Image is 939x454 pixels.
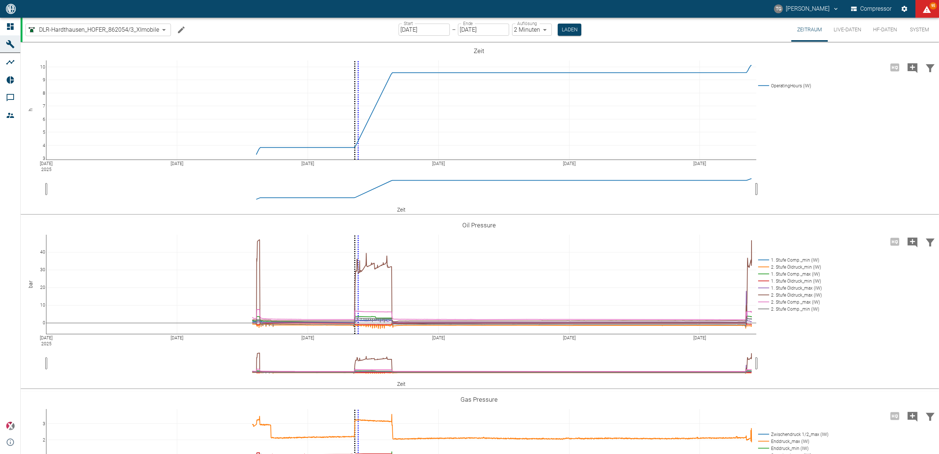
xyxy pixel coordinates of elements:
[886,412,904,419] span: Hohe Auflösung nur für Zeiträume von <3 Tagen verfügbar
[849,2,893,15] button: Compressor
[791,18,828,42] button: Zeitraum
[174,22,189,37] button: Machine bearbeiten
[828,18,867,42] button: Live-Daten
[558,24,581,36] button: Laden
[904,232,921,251] button: Kommentar hinzufügen
[773,2,840,15] button: thomas.gregoir@neuman-esser.com
[921,406,939,426] button: Daten filtern
[452,25,456,34] p: –
[399,24,450,36] input: DD.MM.YYYY
[517,20,537,27] label: Auflösung
[921,232,939,251] button: Daten filtern
[404,20,413,27] label: Start
[774,4,783,13] div: TG
[512,24,552,36] div: 2 Minuten
[904,406,921,426] button: Kommentar hinzufügen
[5,4,17,14] img: logo
[886,63,904,70] span: Hohe Auflösung nur für Zeiträume von <3 Tagen verfügbar
[929,2,937,10] span: 95
[886,238,904,245] span: Hohe Auflösung nur für Zeiträume von <3 Tagen verfügbar
[27,25,159,34] a: DLR-Hardthausen_HOFER_862054/3_XImobile
[6,422,15,430] img: Xplore Logo
[39,25,159,34] span: DLR-Hardthausen_HOFER_862054/3_XImobile
[463,20,473,27] label: Ende
[867,18,903,42] button: HF-Daten
[458,24,509,36] input: DD.MM.YYYY
[921,58,939,77] button: Daten filtern
[903,18,936,42] button: System
[898,2,911,15] button: Einstellungen
[904,58,921,77] button: Kommentar hinzufügen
